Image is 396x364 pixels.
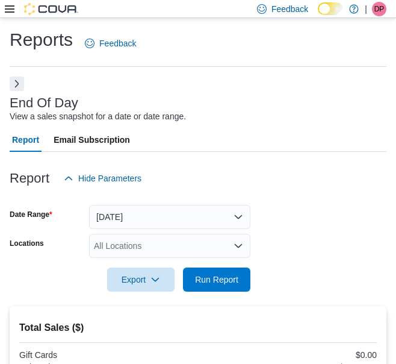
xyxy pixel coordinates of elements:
span: Dark Mode [318,15,318,16]
button: Export [107,268,175,292]
button: Run Report [183,268,250,292]
div: $0.00 [200,350,377,360]
button: Hide Parameters [59,166,146,190]
label: Locations [10,239,44,248]
span: Hide Parameters [78,172,141,184]
div: Gift Cards [19,350,196,360]
img: Cova [24,3,78,15]
label: Date Range [10,210,52,219]
input: Dark Mode [318,2,343,15]
h2: Total Sales ($) [19,321,377,335]
div: Dora Pereira [372,2,386,16]
p: | [365,2,367,16]
span: Run Report [195,274,238,286]
span: Export [114,268,167,292]
div: View a sales snapshot for a date or date range. [10,110,186,123]
span: DP [374,2,385,16]
h1: Reports [10,28,73,52]
span: Feedback [271,3,308,15]
span: Report [12,128,39,152]
button: Next [10,77,24,91]
button: Open list of options [234,241,243,251]
h3: Report [10,171,49,186]
h3: End Of Day [10,96,78,110]
span: Feedback [99,37,136,49]
button: [DATE] [89,205,250,229]
a: Feedback [80,31,141,55]
span: Email Subscription [54,128,130,152]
